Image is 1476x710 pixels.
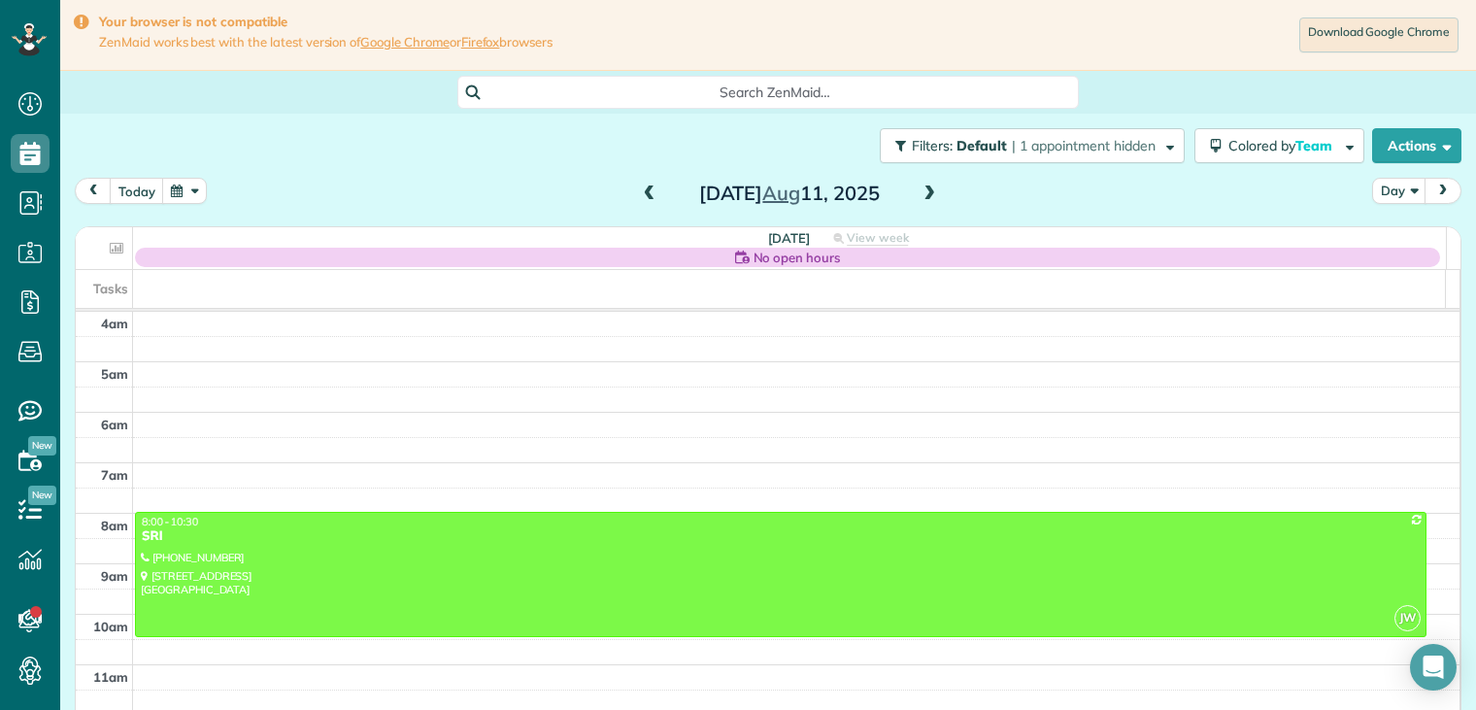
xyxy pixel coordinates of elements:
button: Filters: Default | 1 appointment hidden [880,128,1185,163]
span: 5am [101,366,128,382]
span: 9am [101,568,128,584]
span: No open hours [754,248,841,267]
button: prev [75,178,112,204]
span: JW [1394,605,1421,631]
span: Tasks [93,281,128,296]
span: | 1 appointment hidden [1012,137,1156,154]
button: next [1425,178,1461,204]
a: Google Chrome [360,34,450,50]
span: Filters: [912,137,953,154]
span: New [28,436,56,456]
span: [DATE] [768,230,810,246]
span: 6am [101,417,128,432]
span: 11am [93,669,128,685]
span: 7am [101,467,128,483]
span: ZenMaid works best with the latest version of or browsers [99,34,553,51]
span: 8am [101,518,128,533]
a: Firefox [461,34,500,50]
button: Colored byTeam [1194,128,1364,163]
button: today [110,178,164,204]
span: 8:00 - 10:30 [142,515,198,528]
span: Colored by [1228,137,1339,154]
button: Day [1372,178,1426,204]
span: 4am [101,316,128,331]
div: Open Intercom Messenger [1410,644,1457,691]
h2: [DATE] 11, 2025 [668,183,911,204]
span: 10am [93,619,128,634]
strong: Your browser is not compatible [99,14,553,30]
a: Download Google Chrome [1299,17,1459,52]
span: Aug [762,181,800,205]
span: Team [1295,137,1335,154]
span: New [28,486,56,505]
span: Default [956,137,1008,154]
span: View week [847,230,909,246]
a: Filters: Default | 1 appointment hidden [870,128,1185,163]
div: SRI [141,528,1421,545]
button: Actions [1372,128,1461,163]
